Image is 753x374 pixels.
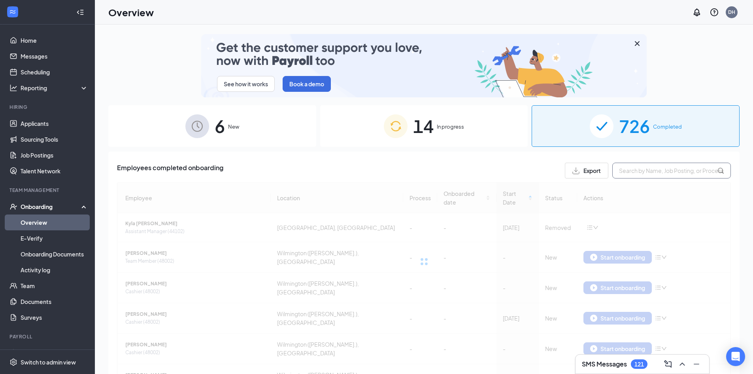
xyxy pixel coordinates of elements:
div: Open Intercom Messenger [726,347,745,366]
a: Job Postings [21,147,88,163]
svg: Cross [632,39,642,48]
button: ChevronUp [676,358,689,370]
a: Talent Network [21,163,88,179]
svg: UserCheck [9,203,17,211]
button: Book a demo [283,76,331,92]
a: Scheduling [21,64,88,80]
a: Team [21,278,88,294]
span: In progress [437,123,464,131]
span: Employees completed onboarding [117,163,223,178]
a: Onboarding Documents [21,246,88,262]
a: Home [21,32,88,48]
button: See how it works [217,76,275,92]
button: Minimize [690,358,703,370]
h1: Overview [108,6,154,19]
div: Switch to admin view [21,358,76,366]
svg: Notifications [692,8,702,17]
span: 6 [215,112,225,140]
a: Documents [21,294,88,309]
svg: Analysis [9,84,17,92]
span: 14 [413,112,434,140]
svg: WorkstreamLogo [9,8,17,16]
input: Search by Name, Job Posting, or Process [612,163,731,178]
svg: Minimize [692,359,701,369]
a: Overview [21,215,88,230]
span: 726 [619,112,650,140]
a: Surveys [21,309,88,325]
button: Export [565,163,608,178]
a: E-Verify [21,230,88,246]
div: Team Management [9,187,87,194]
a: Sourcing Tools [21,131,88,147]
div: Payroll [9,333,87,340]
a: Messages [21,48,88,64]
div: Onboarding [21,203,81,211]
svg: ComposeMessage [663,359,673,369]
svg: Collapse [76,8,84,16]
h3: SMS Messages [582,360,627,368]
img: payroll-small.gif [201,34,647,97]
span: Completed [653,123,682,131]
a: Applicants [21,116,88,131]
div: 121 [634,361,644,368]
svg: ChevronUp [678,359,687,369]
svg: Settings [9,358,17,366]
div: DH [728,9,735,15]
span: Export [583,168,601,173]
span: New [228,123,239,131]
button: ComposeMessage [662,358,674,370]
div: Reporting [21,84,89,92]
a: PayrollCrown [21,345,88,361]
svg: QuestionInfo [710,8,719,17]
div: Hiring [9,104,87,110]
a: Activity log [21,262,88,278]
